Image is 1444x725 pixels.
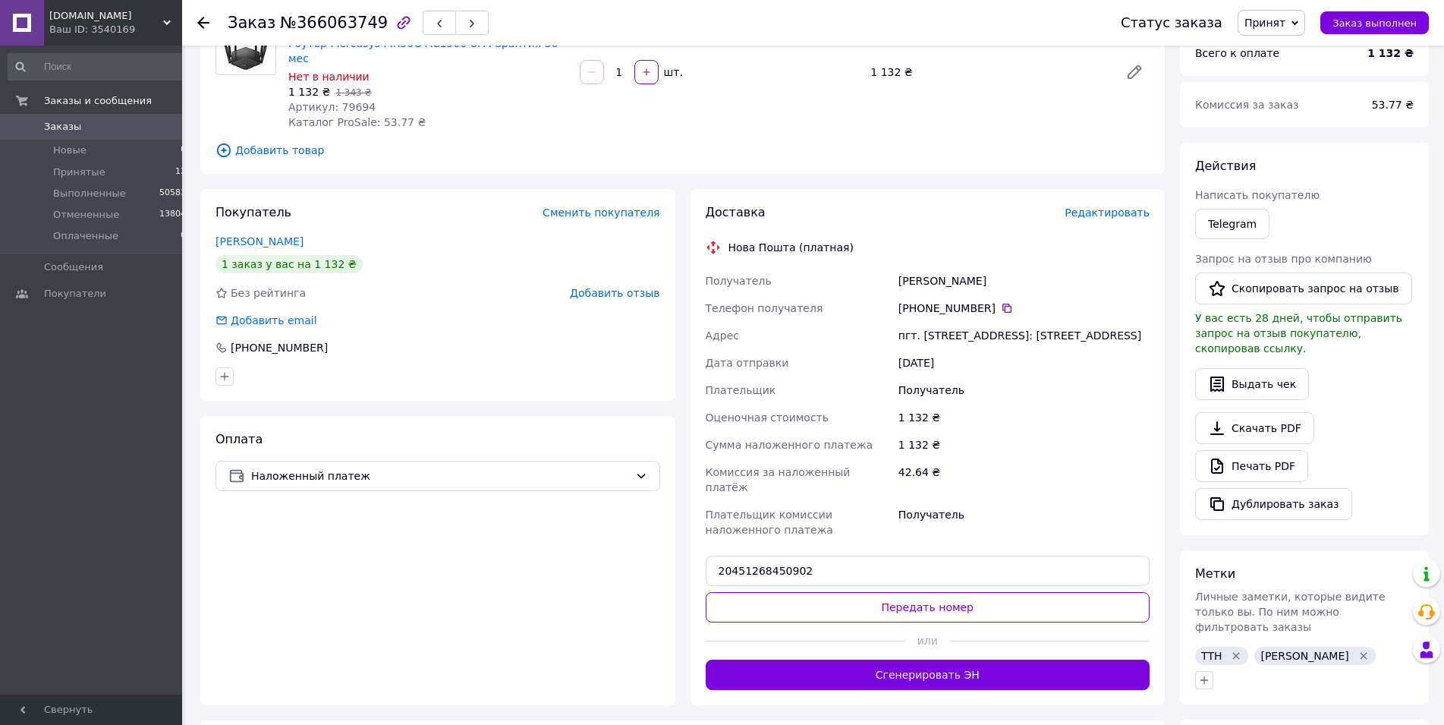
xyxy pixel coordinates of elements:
[895,459,1153,501] div: 42.64 ₴
[1195,189,1320,201] span: Написать покупателю
[1195,209,1269,239] a: Telegram
[44,120,81,134] span: Заказы
[895,431,1153,459] div: 1 132 ₴
[288,101,376,113] span: Артикул: 79694
[159,187,186,200] span: 50583
[251,468,629,484] span: Наложенный платеж
[1195,412,1314,444] a: Скачать PDF
[706,439,873,451] span: Сумма наложенного платежа
[280,14,388,32] span: №366063749
[570,287,659,299] span: Добавить отзыв
[706,275,772,287] span: Получатель
[44,94,152,108] span: Заказы и сообщения
[895,322,1153,349] div: пгт. [STREET_ADDRESS]: [STREET_ADDRESS]
[1320,11,1429,34] button: Заказ выполнен
[49,9,163,23] span: 1UA.IN
[288,86,330,98] span: 1 132 ₴
[215,142,1150,159] span: Добавить товар
[231,287,306,299] span: Без рейтинга
[181,143,186,157] span: 0
[864,61,1113,83] div: 1 132 ₴
[53,143,87,157] span: Новые
[895,377,1153,404] div: Получатель
[706,592,1150,623] button: Передать номер
[706,556,1150,586] input: Номер экспресс-накладной
[895,349,1153,377] div: [DATE]
[215,432,263,446] span: Оплата
[660,65,684,80] div: шт.
[215,205,291,219] span: Покупатель
[706,329,739,342] span: Адрес
[706,660,1150,690] button: Сгенерировать ЭН
[1230,650,1242,662] svg: Удалить метку
[1065,206,1150,219] span: Редактировать
[706,302,823,314] span: Телефон получателя
[1195,273,1412,304] button: Скопировать запрос на отзыв
[175,165,186,179] span: 12
[159,208,186,222] span: 13804
[898,301,1150,316] div: [PHONE_NUMBER]
[1121,15,1222,30] div: Статус заказа
[1201,650,1222,662] span: ТТН
[1195,450,1308,482] a: Печать PDF
[1244,17,1285,29] span: Принят
[1332,17,1417,29] span: Заказ выполнен
[49,23,182,36] div: Ваш ID: 3540169
[706,509,833,536] span: Плательщик комиссии наложенного платежа
[53,229,118,243] span: Оплаченные
[895,267,1153,295] div: [PERSON_NAME]
[1195,159,1256,173] span: Действия
[53,165,105,179] span: Принятые
[706,357,789,369] span: Дата отправки
[215,255,363,273] div: 1 заказ у вас на 1 132 ₴
[895,501,1153,544] div: Получатель
[44,260,103,274] span: Сообщения
[1357,650,1370,662] svg: Удалить метку
[706,205,766,219] span: Доставка
[288,37,558,65] a: Роутер Mercusys MR50G AC1900 UA Гарантия 36 мес
[335,87,371,98] span: 1 343 ₴
[181,229,186,243] span: 0
[1195,99,1299,111] span: Комиссия за заказ
[53,187,126,200] span: Выполненные
[228,14,275,32] span: Заказ
[1372,99,1414,111] span: 53.77 ₴
[53,208,119,222] span: Отмененные
[895,404,1153,431] div: 1 132 ₴
[905,633,950,648] span: или
[706,466,851,493] span: Комиссия за наложенный платёж
[706,384,776,396] span: Плательщик
[1195,566,1235,581] span: Метки
[215,235,304,247] a: [PERSON_NAME]
[543,206,659,219] span: Сменить покупателя
[1195,368,1309,400] button: Выдать чек
[1195,591,1386,633] span: Личные заметки, которые видите только вы. По ним можно фильтровать заказы
[1119,57,1150,87] a: Редактировать
[44,287,106,301] span: Покупатели
[214,313,319,328] div: Добавить email
[229,313,319,328] div: Добавить email
[1367,47,1414,59] b: 1 132 ₴
[288,71,370,83] span: Нет в наличии
[8,53,187,80] input: Поиск
[1195,47,1279,59] span: Всего к оплате
[1195,488,1352,520] button: Дублировать заказ
[1195,253,1372,265] span: Запрос на отзыв про компанию
[1195,312,1402,355] span: У вас есть 28 дней, чтобы отправить запрос на отзыв покупателю, скопировав ссылку.
[288,116,426,128] span: Каталог ProSale: 53.77 ₴
[706,411,829,424] span: Оценочная стоимость
[1260,650,1348,662] span: [PERSON_NAME]
[229,340,329,355] div: [PHONE_NUMBER]
[197,15,209,30] div: Вернуться назад
[725,240,857,255] div: Нова Пошта (платная)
